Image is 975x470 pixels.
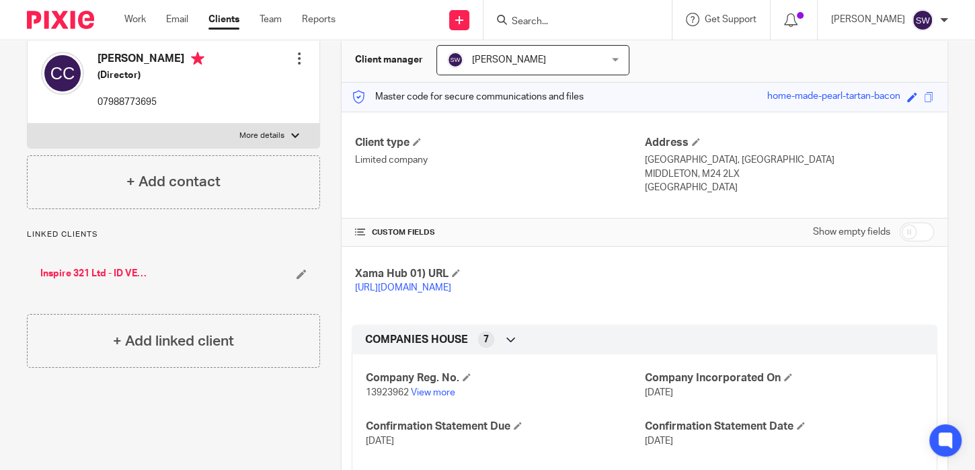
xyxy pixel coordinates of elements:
h4: Company Incorporated On [645,371,923,385]
input: Search [510,16,631,28]
div: home-made-pearl-tartan-bacon [767,89,900,105]
a: Email [166,13,188,26]
p: Limited company [355,153,644,167]
span: Get Support [705,15,756,24]
h4: Confirmation Statement Due [366,420,644,434]
span: COMPANIES HOUSE [365,333,468,347]
span: [DATE] [645,388,673,397]
p: Linked clients [27,229,320,240]
h4: + Add contact [126,171,221,192]
h4: Client type [355,136,644,150]
label: Show empty fields [813,225,890,239]
span: [DATE] [366,436,394,446]
span: [DATE] [645,436,673,446]
a: Inspire 321 Ltd - ID VERIFIED [40,267,147,280]
p: 07988773695 [97,95,204,109]
h4: Company Reg. No. [366,371,644,385]
a: Reports [302,13,336,26]
h4: Xama Hub 01) URL [355,267,644,281]
a: Clients [208,13,239,26]
p: More details [239,130,284,141]
img: Pixie [27,11,94,29]
img: svg%3E [912,9,933,31]
a: [URL][DOMAIN_NAME] [355,283,451,292]
h3: Client manager [355,53,423,67]
h4: [PERSON_NAME] [97,52,204,69]
img: svg%3E [41,52,84,95]
h4: CUSTOM FIELDS [355,227,644,238]
h4: Confirmation Statement Date [645,420,923,434]
span: 7 [483,333,489,346]
h4: + Add linked client [113,331,234,352]
a: View more [411,388,455,397]
i: Primary [191,52,204,65]
p: Master code for secure communications and files [352,90,584,104]
span: 13923962 [366,388,409,397]
a: Work [124,13,146,26]
p: MIDDLETON, M24 2LX [645,167,934,181]
p: [GEOGRAPHIC_DATA], [GEOGRAPHIC_DATA] [645,153,934,167]
h4: Address [645,136,934,150]
p: [GEOGRAPHIC_DATA] [645,181,934,194]
h5: (Director) [97,69,204,82]
p: [PERSON_NAME] [831,13,905,26]
span: [PERSON_NAME] [472,55,546,65]
img: svg%3E [447,52,463,68]
a: Team [260,13,282,26]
